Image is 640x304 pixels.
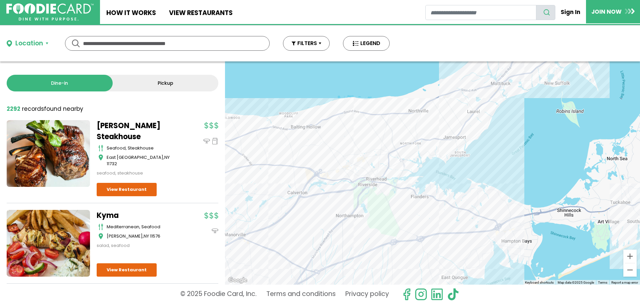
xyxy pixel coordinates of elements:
[555,5,586,19] a: Sign In
[623,263,637,277] button: Zoom out
[98,224,103,230] img: cutlery_icon.svg
[7,39,48,48] button: Location
[15,39,43,48] div: Location
[107,233,143,239] span: [PERSON_NAME]
[525,280,554,285] button: Keyboard shortcuts
[611,281,638,284] a: Report a map error
[164,154,170,161] span: NY
[400,288,413,301] svg: check us out on facebook
[536,5,555,20] button: search
[97,170,180,177] div: seafood, steakhouse
[113,75,219,91] a: Pickup
[431,288,443,301] img: linkedin.svg
[144,233,149,239] span: NY
[212,138,218,144] img: pickup_icon.svg
[107,233,180,240] div: ,
[97,242,180,249] div: salad, seafood
[97,210,180,221] a: Kyma
[227,276,249,285] a: Open this area in Google Maps (opens a new window)
[6,3,94,21] img: FoodieCard; Eat, Drink, Save, Donate
[98,145,103,151] img: cutlery_icon.svg
[343,36,390,51] button: LEGEND
[97,263,157,277] a: View Restaurant
[266,288,336,301] a: Terms and conditions
[558,281,594,284] span: Map data ©2025 Google
[345,288,389,301] a: Privacy policy
[107,154,163,161] span: East [GEOGRAPHIC_DATA]
[598,281,607,284] a: Terms
[22,105,44,113] span: records
[107,154,180,167] div: ,
[7,105,20,113] strong: 2292
[150,233,160,239] span: 11576
[623,250,637,263] button: Zoom in
[212,228,218,234] img: dinein_icon.svg
[98,233,103,240] img: map_icon.svg
[107,161,117,167] span: 11732
[7,105,83,113] div: found nearby
[107,145,180,151] div: seafood, steakhouse
[97,183,157,196] a: View Restaurant
[283,36,330,51] button: FILTERS
[180,288,257,301] p: © 2025 Foodie Card, Inc.
[203,138,210,144] img: dinein_icon.svg
[227,276,249,285] img: Google
[107,224,180,230] div: mediterranean, seafood
[425,5,536,20] input: restaurant search
[98,154,103,161] img: map_icon.svg
[447,288,459,301] img: tiktok.svg
[7,75,113,91] a: Dine-in
[97,120,180,142] a: [PERSON_NAME] Steakhouse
